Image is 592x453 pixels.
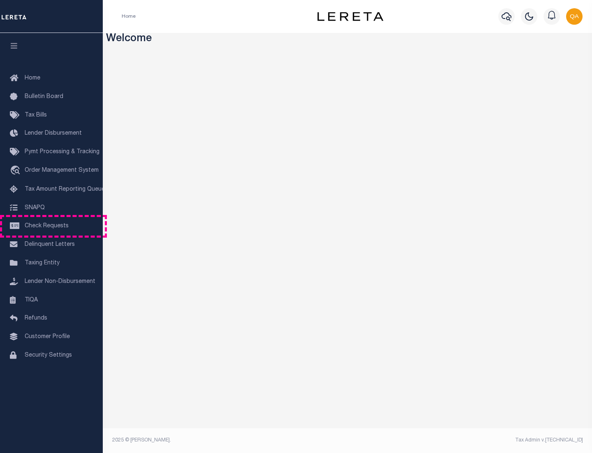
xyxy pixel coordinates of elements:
[25,187,105,192] span: Tax Amount Reporting Queue
[106,33,589,46] h3: Welcome
[25,260,60,266] span: Taxing Entity
[25,131,82,136] span: Lender Disbursement
[25,149,99,155] span: Pymt Processing & Tracking
[122,13,136,20] li: Home
[25,205,45,210] span: SNAPQ
[25,94,63,100] span: Bulletin Board
[106,437,348,444] div: 2025 © [PERSON_NAME].
[25,242,75,248] span: Delinquent Letters
[317,12,383,21] img: logo-dark.svg
[25,353,72,358] span: Security Settings
[25,75,40,81] span: Home
[25,112,47,118] span: Tax Bills
[25,223,69,229] span: Check Requests
[25,297,38,303] span: TIQA
[10,166,23,176] i: travel_explore
[25,279,95,285] span: Lender Non-Disbursement
[566,8,583,25] img: svg+xml;base64,PHN2ZyB4bWxucz0iaHR0cDovL3d3dy53My5vcmcvMjAwMC9zdmciIHBvaW50ZXItZXZlbnRzPSJub25lIi...
[25,168,99,173] span: Order Management System
[25,334,70,340] span: Customer Profile
[354,437,583,444] div: Tax Admin v.[TECHNICAL_ID]
[25,315,47,321] span: Refunds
